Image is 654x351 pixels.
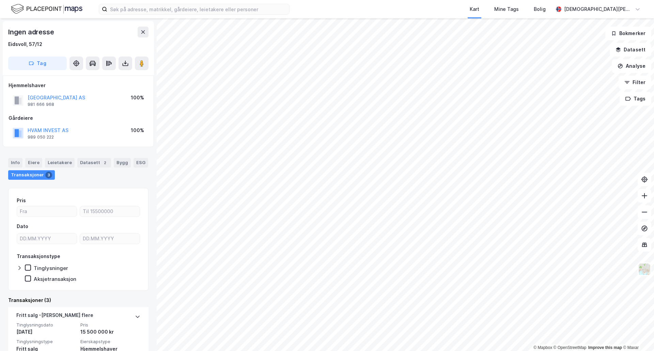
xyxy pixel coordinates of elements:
img: logo.f888ab2527a4732fd821a326f86c7f29.svg [11,3,82,15]
button: Datasett [610,43,651,57]
button: Filter [619,76,651,89]
div: Kart [470,5,479,13]
span: Eierskapstype [80,339,140,345]
div: 100% [131,126,144,134]
div: Mine Tags [494,5,519,13]
div: Dato [17,222,28,230]
a: Improve this map [588,345,622,350]
div: Bygg [114,158,131,167]
div: [DATE] [16,328,76,336]
input: DD.MM.YYYY [17,234,77,244]
div: ESG [134,158,148,167]
div: Hjemmelshaver [9,81,148,90]
div: Kontrollprogram for chat [620,318,654,351]
div: 15 500 000 kr [80,328,140,336]
button: Tag [8,57,67,70]
div: Eiere [25,158,42,167]
div: 981 666 968 [28,102,54,107]
div: 989 050 222 [28,134,54,140]
div: 3 [45,172,52,178]
div: Leietakere [45,158,75,167]
input: Til 15500000 [80,206,140,217]
div: Gårdeiere [9,114,148,122]
div: Transaksjonstype [17,252,60,260]
div: Aksjetransaksjon [34,276,76,282]
div: Transaksjoner [8,170,55,180]
div: Transaksjoner (3) [8,296,149,304]
iframe: Chat Widget [620,318,654,351]
div: Eidsvoll, 57/12 [8,40,42,48]
a: OpenStreetMap [554,345,587,350]
button: Tags [620,92,651,106]
a: Mapbox [533,345,552,350]
button: Bokmerker [605,27,651,40]
span: Pris [80,322,140,328]
div: Tinglysninger [34,265,68,271]
button: Analyse [612,59,651,73]
span: Tinglysningstype [16,339,76,345]
input: Søk på adresse, matrikkel, gårdeiere, leietakere eller personer [107,4,289,14]
div: Pris [17,196,26,205]
div: Datasett [77,158,111,167]
div: Ingen adresse [8,27,55,37]
img: Z [638,263,651,276]
span: Tinglysningsdato [16,322,76,328]
div: Bolig [534,5,546,13]
div: [DEMOGRAPHIC_DATA][PERSON_NAME] [564,5,632,13]
div: Info [8,158,22,167]
div: 100% [131,94,144,102]
div: Fritt salg - [PERSON_NAME] flere [16,311,93,322]
input: Fra [17,206,77,217]
input: DD.MM.YYYY [80,234,140,244]
div: 2 [102,159,108,166]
